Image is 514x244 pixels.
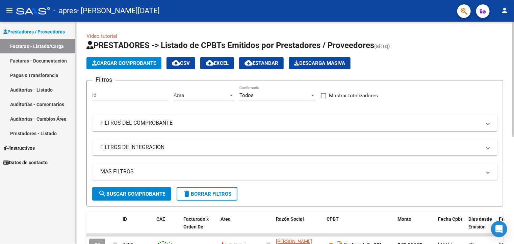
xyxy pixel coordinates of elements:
[327,216,339,222] span: CPBT
[5,6,14,15] mat-icon: menu
[395,212,435,242] datatable-header-cell: Monto
[397,216,411,222] span: Monto
[154,212,181,242] datatable-header-cell: CAE
[166,57,195,69] button: CSV
[123,216,127,222] span: ID
[86,41,374,50] span: PRESTADORES -> Listado de CPBTs Emitidos por Prestadores / Proveedores
[120,212,154,242] datatable-header-cell: ID
[221,216,231,222] span: Area
[92,75,115,84] h3: Filtros
[92,164,497,180] mat-expansion-panel-header: MAS FILTROS
[468,216,492,229] span: Días desde Emisión
[245,59,253,67] mat-icon: cloud_download
[177,187,237,201] button: Borrar Filtros
[500,6,509,15] mat-icon: person
[86,57,161,69] button: Cargar Comprobante
[324,212,395,242] datatable-header-cell: CPBT
[86,33,117,39] a: Video tutorial
[466,212,496,242] datatable-header-cell: Días desde Emisión
[172,59,180,67] mat-icon: cloud_download
[329,92,378,100] span: Mostrar totalizadores
[438,216,462,222] span: Fecha Cpbt
[100,144,481,151] mat-panel-title: FILTROS DE INTEGRACION
[491,221,507,237] div: Open Intercom Messenger
[92,139,497,155] mat-expansion-panel-header: FILTROS DE INTEGRACION
[92,60,156,66] span: Cargar Comprobante
[218,212,263,242] datatable-header-cell: Area
[200,57,234,69] button: EXCEL
[206,60,229,66] span: EXCEL
[273,212,324,242] datatable-header-cell: Razón Social
[294,60,345,66] span: Descarga Masiva
[276,216,304,222] span: Razón Social
[3,28,65,35] span: Prestadores / Proveedores
[98,190,106,198] mat-icon: search
[289,57,351,69] app-download-masive: Descarga masiva de comprobantes (adjuntos)
[53,3,77,18] span: - apres
[98,191,165,197] span: Buscar Comprobante
[289,57,351,69] button: Descarga Masiva
[239,92,254,98] span: Todos
[181,212,218,242] datatable-header-cell: Facturado x Orden De
[77,3,160,18] span: - [PERSON_NAME][DATE]
[435,212,466,242] datatable-header-cell: Fecha Cpbt
[3,159,48,166] span: Datos de contacto
[174,92,228,98] span: Area
[374,43,390,49] span: (alt+q)
[172,60,190,66] span: CSV
[92,187,171,201] button: Buscar Comprobante
[183,191,231,197] span: Borrar Filtros
[92,115,497,131] mat-expansion-panel-header: FILTROS DEL COMPROBANTE
[206,59,214,67] mat-icon: cloud_download
[100,168,481,175] mat-panel-title: MAS FILTROS
[100,119,481,127] mat-panel-title: FILTROS DEL COMPROBANTE
[183,216,209,229] span: Facturado x Orden De
[183,190,191,198] mat-icon: delete
[156,216,165,222] span: CAE
[245,60,278,66] span: Estandar
[239,57,284,69] button: Estandar
[3,144,35,152] span: Instructivos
